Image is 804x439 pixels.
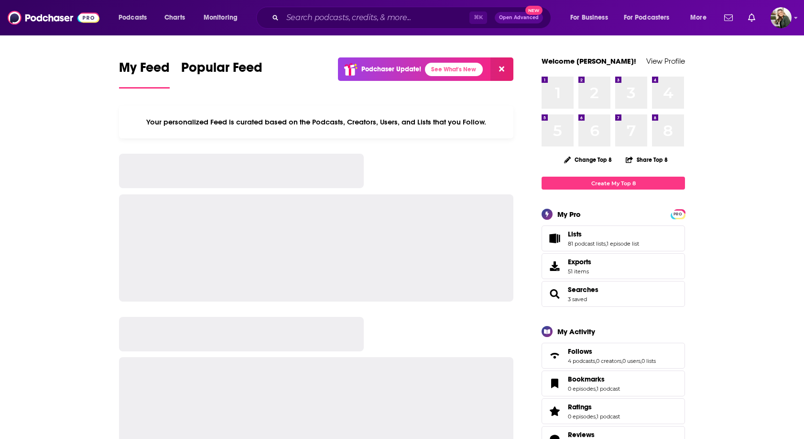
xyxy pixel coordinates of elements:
[690,11,706,24] span: More
[525,6,543,15] span: New
[618,10,684,25] button: open menu
[568,403,592,411] span: Ratings
[564,10,620,25] button: open menu
[469,11,487,24] span: ⌘ K
[771,7,792,28] span: Logged in as julepmarketing
[595,358,596,364] span: ,
[119,59,170,89] a: My Feed
[545,405,564,418] a: Ratings
[204,11,238,24] span: Monitoring
[568,347,656,356] a: Follows
[568,430,624,439] a: Reviews
[181,59,262,81] span: Popular Feed
[624,11,670,24] span: For Podcasters
[164,11,185,24] span: Charts
[542,225,685,251] span: Lists
[545,349,564,362] a: Follows
[672,210,684,217] a: PRO
[641,358,641,364] span: ,
[596,358,621,364] a: 0 creators
[684,10,718,25] button: open menu
[542,177,685,190] a: Create My Top 8
[568,375,620,383] a: Bookmarks
[568,268,591,275] span: 51 items
[568,385,596,392] a: 0 episodes
[568,285,598,294] a: Searches
[557,210,581,219] div: My Pro
[622,358,641,364] a: 0 users
[771,7,792,28] img: User Profile
[542,371,685,396] span: Bookmarks
[621,358,622,364] span: ,
[568,258,591,266] span: Exports
[495,12,543,23] button: Open AdvancedNew
[607,240,639,247] a: 1 episode list
[558,154,618,166] button: Change Top 8
[545,287,564,301] a: Searches
[158,10,191,25] a: Charts
[672,211,684,218] span: PRO
[197,10,250,25] button: open menu
[119,106,513,138] div: Your personalized Feed is curated based on the Podcasts, Creators, Users, and Lists that you Follow.
[542,56,636,66] a: Welcome [PERSON_NAME]!
[568,403,620,411] a: Ratings
[557,327,595,336] div: My Activity
[361,65,421,73] p: Podchaser Update!
[545,232,564,245] a: Lists
[425,63,483,76] a: See What's New
[641,358,656,364] a: 0 lists
[744,10,759,26] a: Show notifications dropdown
[568,296,587,303] a: 3 saved
[265,7,560,29] div: Search podcasts, credits, & more...
[568,347,592,356] span: Follows
[119,59,170,81] span: My Feed
[568,358,595,364] a: 4 podcasts
[545,377,564,390] a: Bookmarks
[8,9,99,27] img: Podchaser - Follow, Share and Rate Podcasts
[570,11,608,24] span: For Business
[597,413,620,420] a: 1 podcast
[568,375,605,383] span: Bookmarks
[596,385,597,392] span: ,
[771,7,792,28] button: Show profile menu
[625,150,668,169] button: Share Top 8
[545,259,564,273] span: Exports
[606,240,607,247] span: ,
[720,10,737,26] a: Show notifications dropdown
[112,10,159,25] button: open menu
[568,413,596,420] a: 0 episodes
[282,10,469,25] input: Search podcasts, credits, & more...
[597,385,620,392] a: 1 podcast
[542,343,685,369] span: Follows
[568,230,582,238] span: Lists
[596,413,597,420] span: ,
[568,240,606,247] a: 81 podcast lists
[568,430,595,439] span: Reviews
[499,15,539,20] span: Open Advanced
[181,59,262,89] a: Popular Feed
[646,56,685,66] a: View Profile
[568,230,639,238] a: Lists
[542,281,685,307] span: Searches
[119,11,147,24] span: Podcasts
[542,398,685,424] span: Ratings
[542,253,685,279] a: Exports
